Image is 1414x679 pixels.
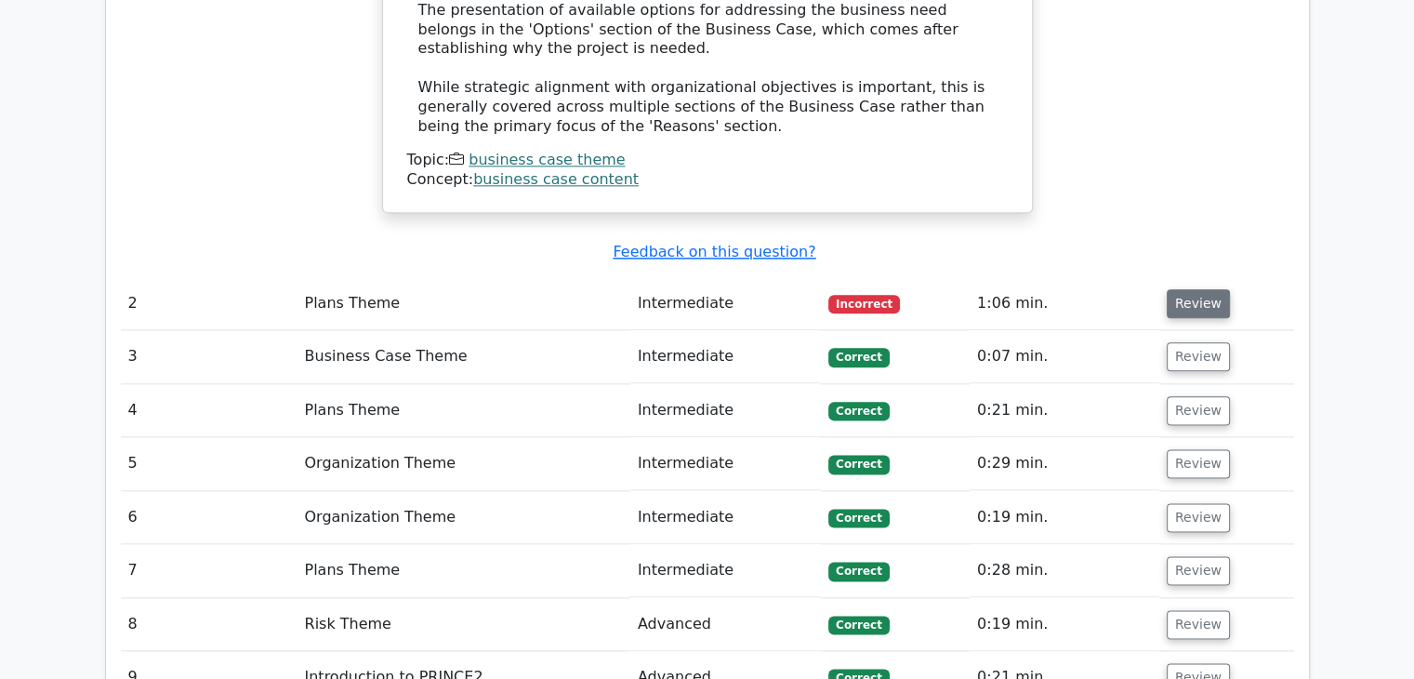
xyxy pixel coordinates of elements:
[970,384,1159,437] td: 0:21 min.
[1167,342,1230,371] button: Review
[970,277,1159,330] td: 1:06 min.
[297,491,629,544] td: Organization Theme
[121,598,297,651] td: 8
[297,277,629,330] td: Plans Theme
[630,384,821,437] td: Intermediate
[469,151,625,168] a: business case theme
[828,455,889,473] span: Correct
[1167,556,1230,585] button: Review
[828,402,889,420] span: Correct
[1167,396,1230,425] button: Review
[828,348,889,366] span: Correct
[613,243,815,260] a: Feedback on this question?
[1167,610,1230,639] button: Review
[121,491,297,544] td: 6
[121,277,297,330] td: 2
[970,491,1159,544] td: 0:19 min.
[970,598,1159,651] td: 0:19 min.
[1167,503,1230,532] button: Review
[121,384,297,437] td: 4
[121,544,297,597] td: 7
[297,330,629,383] td: Business Case Theme
[1167,449,1230,478] button: Review
[297,544,629,597] td: Plans Theme
[630,330,821,383] td: Intermediate
[297,598,629,651] td: Risk Theme
[828,562,889,580] span: Correct
[407,151,1008,170] div: Topic:
[828,509,889,527] span: Correct
[970,437,1159,490] td: 0:29 min.
[473,170,639,188] a: business case content
[121,330,297,383] td: 3
[828,616,889,634] span: Correct
[630,544,821,597] td: Intermediate
[970,544,1159,597] td: 0:28 min.
[121,437,297,490] td: 5
[970,330,1159,383] td: 0:07 min.
[630,277,821,330] td: Intermediate
[828,295,900,313] span: Incorrect
[1167,289,1230,318] button: Review
[630,437,821,490] td: Intermediate
[407,170,1008,190] div: Concept:
[297,437,629,490] td: Organization Theme
[297,384,629,437] td: Plans Theme
[630,598,821,651] td: Advanced
[630,491,821,544] td: Intermediate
